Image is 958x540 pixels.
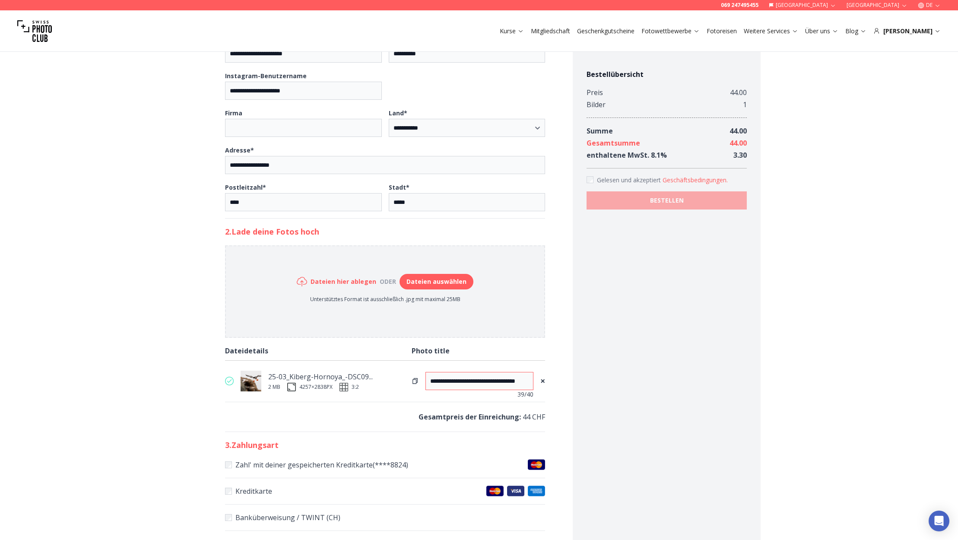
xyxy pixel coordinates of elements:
[352,384,359,391] span: 3:2
[873,27,941,35] div: [PERSON_NAME]
[743,98,747,111] div: 1
[225,514,232,521] input: Banküberweisung / TWINT (CH)
[528,486,545,496] img: American Express
[376,277,400,286] div: oder
[650,196,684,205] b: BESTELLEN
[311,277,376,286] h6: Dateien hier ablegen
[225,44,382,63] input: E-Mail*
[730,126,747,136] span: 44.00
[339,383,348,391] img: ratio
[507,486,524,496] img: Visa
[268,384,280,391] div: 2 MB
[225,156,546,174] input: Adresse*
[287,383,296,391] img: size
[496,25,527,37] button: Kurse
[721,2,758,9] a: 069 247495455
[805,27,838,35] a: Über uns
[587,98,606,111] div: Bilder
[225,377,234,385] img: valid
[225,146,254,154] b: Adresse *
[225,461,232,468] input: Zahl' mit deiner gespeicherten Kreditkarte(****8824)
[268,371,373,383] div: 25-03_Kiberg-Hornoya_-DSC09...
[531,27,570,35] a: Mitgliedschaft
[225,193,382,211] input: Postleitzahl*
[225,485,546,497] label: Kreditkarte
[225,226,546,238] h2: 2. Lade deine Fotos hoch
[389,44,546,63] input: Telefon*
[486,486,504,496] img: Master Cards
[587,69,747,79] h4: Bestellübersicht
[740,25,802,37] button: Weitere Services
[225,411,546,423] p: 44 CHF
[527,25,574,37] button: Mitgliedschaft
[730,86,747,98] div: 44.00
[225,119,382,137] input: Firma
[929,511,949,531] div: Open Intercom Messenger
[17,14,52,48] img: Swiss photo club
[225,183,266,191] b: Postleitzahl *
[744,27,798,35] a: Weitere Services
[297,296,473,303] p: Unterstütztes Format ist ausschließlich .jpg mit maximal 25MB
[802,25,842,37] button: Über uns
[389,109,407,117] b: Land *
[587,191,747,210] button: BESTELLEN
[730,138,747,148] span: 44.00
[225,72,307,80] b: Instagram-Benutzername
[419,412,521,422] b: Gesamtpreis der Einreichung :
[241,371,261,391] img: thumb
[587,125,613,137] div: Summe
[587,149,667,161] div: enthaltene MwSt. 8.1 %
[733,150,747,160] span: 3.30
[597,176,663,184] span: Gelesen und akzeptiert
[225,511,546,524] label: Banküberweisung / TWINT (CH)
[540,375,545,387] span: ×
[574,25,638,37] button: Geschenkgutscheine
[638,25,703,37] button: Fotowettbewerbe
[707,27,737,35] a: Fotoreisen
[225,109,242,117] b: Firma
[225,82,382,100] input: Instagram-Benutzername
[389,119,546,137] select: Land*
[389,193,546,211] input: Stadt*
[517,390,533,399] span: 39 /40
[225,439,546,451] h2: 3 . Zahlungsart
[400,274,473,289] button: Dateien auswählen
[587,86,603,98] div: Preis
[225,459,546,471] label: Zahl' mit deiner gespeicherten Kreditkarte (**** 8824 )
[225,345,412,357] div: Dateidetails
[500,27,524,35] a: Kurse
[299,384,333,391] div: 4257 × 2838 PX
[842,25,870,37] button: Blog
[587,176,593,183] input: Accept terms
[663,176,728,184] button: Accept termsGelesen und akzeptiert
[412,345,545,357] div: Photo title
[225,488,232,495] input: KreditkarteMaster CardsVisaAmerican Express
[641,27,700,35] a: Fotowettbewerbe
[577,27,634,35] a: Geschenkgutscheine
[703,25,740,37] button: Fotoreisen
[587,137,640,149] div: Gesamtsumme
[845,27,866,35] a: Blog
[389,183,409,191] b: Stadt *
